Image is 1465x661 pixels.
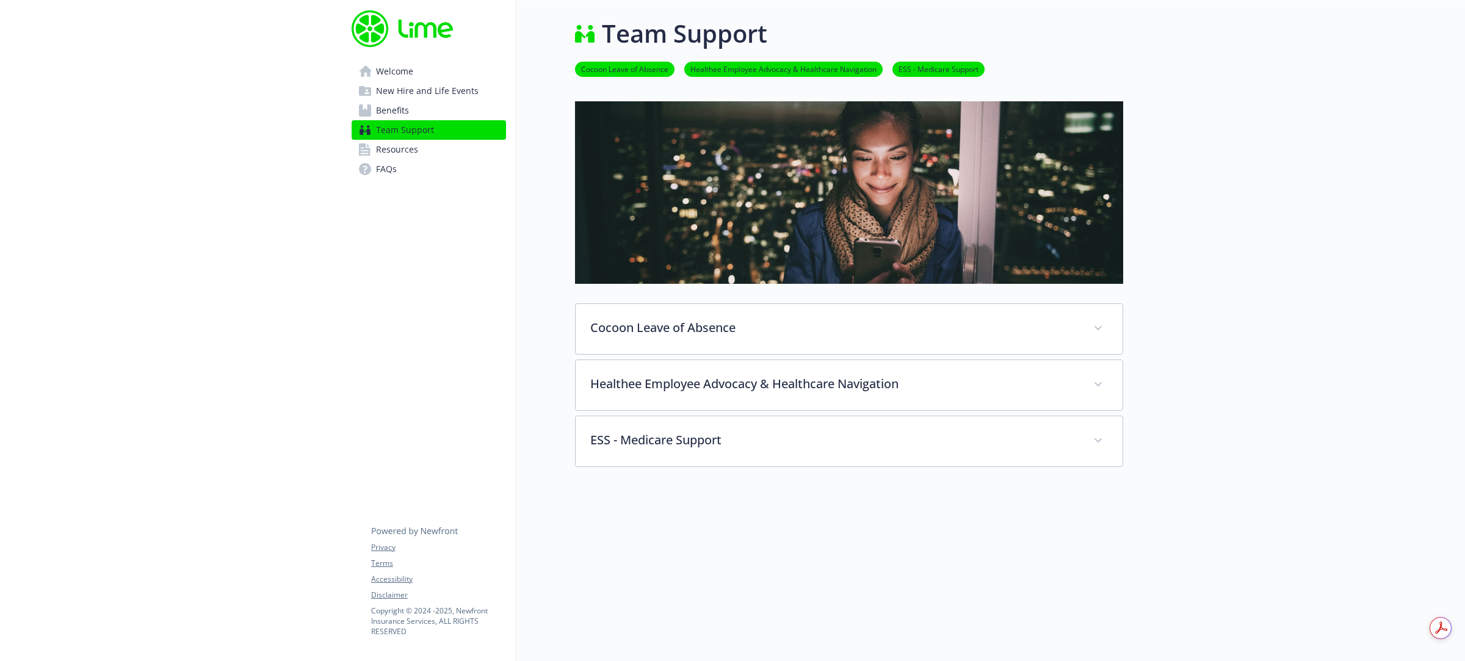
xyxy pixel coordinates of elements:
[590,431,1079,449] p: ESS - Medicare Support
[371,574,505,585] a: Accessibility
[602,15,767,52] h1: Team Support
[352,101,506,120] a: Benefits
[352,159,506,179] a: FAQs
[590,375,1079,393] p: Healthee Employee Advocacy & Healthcare Navigation
[575,101,1123,284] img: team support page banner
[576,360,1123,410] div: Healthee Employee Advocacy & Healthcare Navigation
[352,62,506,81] a: Welcome
[371,605,505,637] p: Copyright © 2024 - 2025 , Newfront Insurance Services, ALL RIGHTS RESERVED
[352,81,506,101] a: New Hire and Life Events
[371,542,505,553] a: Privacy
[376,140,418,159] span: Resources
[352,140,506,159] a: Resources
[371,590,505,601] a: Disclaimer
[575,63,675,74] a: Cocoon Leave of Absence
[376,81,479,101] span: New Hire and Life Events
[376,101,409,120] span: Benefits
[376,120,434,140] span: Team Support
[590,319,1079,337] p: Cocoon Leave of Absence
[684,63,883,74] a: Healthee Employee Advocacy & Healthcare Navigation
[376,159,397,179] span: FAQs
[371,558,505,569] a: Terms
[352,120,506,140] a: Team Support
[892,63,985,74] a: ESS - Medicare Support
[376,62,413,81] span: Welcome
[576,416,1123,466] div: ESS - Medicare Support
[576,304,1123,354] div: Cocoon Leave of Absence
